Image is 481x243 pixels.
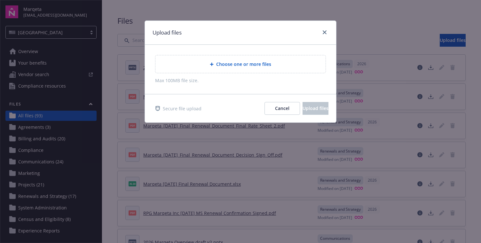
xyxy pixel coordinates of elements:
[303,102,328,115] button: Upload files
[216,61,271,67] span: Choose one or more files
[155,77,326,84] span: Max 100MB file size.
[303,105,328,111] span: Upload files
[275,105,289,111] span: Cancel
[163,105,201,112] span: Secure file upload
[153,28,182,37] h1: Upload files
[155,55,326,73] div: Choose one or more files
[264,102,300,115] button: Cancel
[321,28,328,36] a: close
